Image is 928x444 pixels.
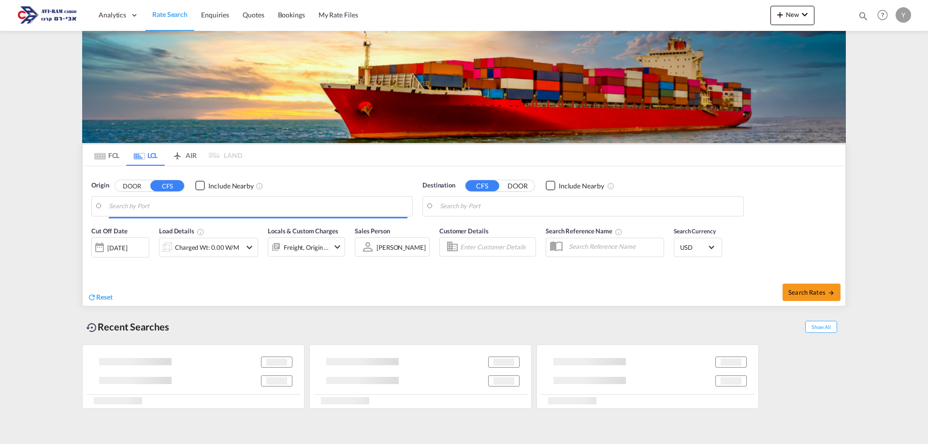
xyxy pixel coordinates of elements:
div: Y [896,7,911,23]
span: Help [874,7,891,23]
input: Search by Port [440,199,739,214]
span: Search Currency [674,228,716,235]
md-icon: Unchecked: Ignores neighbouring ports when fetching rates.Checked : Includes neighbouring ports w... [607,182,615,190]
div: [DATE] [107,243,127,252]
div: Freight Origin Destination [284,241,329,254]
button: CFS [465,180,499,191]
span: Rate Search [152,10,188,18]
md-select: Select Currency: $ USDUnited States Dollar [679,240,717,254]
md-checkbox: Checkbox No Ink [195,181,254,191]
img: 166978e0a5f911edb4280f3c7a976193.png [14,4,80,26]
span: Enquiries [201,11,229,19]
md-icon: Chargeable Weight [197,228,204,236]
md-icon: icon-chevron-down [244,242,255,253]
md-icon: icon-chevron-down [332,241,343,253]
span: Sales Person [355,227,390,235]
span: New [774,11,811,18]
div: Help [874,7,896,24]
div: Origin DOOR CFS Checkbox No InkUnchecked: Ignores neighbouring ports when fetching rates.Checked ... [83,166,845,306]
input: Enter Customer Details [460,240,533,254]
span: Search Rates [788,288,835,296]
span: Locals & Custom Charges [268,227,338,235]
md-icon: Your search will be saved by the below given name [615,228,623,236]
span: Bookings [278,11,305,19]
md-checkbox: Checkbox No Ink [546,181,604,191]
span: Quotes [243,11,264,19]
md-icon: icon-refresh [87,293,96,301]
div: icon-refreshReset [87,292,113,303]
md-icon: icon-chevron-down [799,9,811,20]
div: [DATE] [91,237,149,258]
button: Search Ratesicon-arrow-right [783,284,841,301]
div: Charged Wt: 0.00 W/Micon-chevron-down [159,238,258,257]
md-tab-item: FCL [87,144,126,166]
div: icon-magnify [858,11,869,25]
md-datepicker: Select [91,257,99,270]
md-icon: Unchecked: Ignores neighbouring ports when fetching rates.Checked : Includes neighbouring ports w... [256,182,263,190]
span: Customer Details [439,227,488,235]
div: Freight Origin Destinationicon-chevron-down [268,237,345,257]
img: LCL+%26+FCL+BACKGROUND.png [82,31,846,143]
div: Include Nearby [559,181,604,191]
input: Search Reference Name [564,239,664,254]
md-icon: icon-plus 400-fg [774,9,786,20]
md-icon: icon-airplane [172,150,183,157]
span: Cut Off Date [91,227,128,235]
md-icon: icon-magnify [858,11,869,21]
div: Include Nearby [208,181,254,191]
span: Destination [422,181,455,190]
span: Reset [96,293,113,301]
span: Search Reference Name [546,227,623,235]
span: Show All [805,321,837,333]
button: DOOR [115,180,149,191]
div: Charged Wt: 0.00 W/M [175,241,239,254]
span: Origin [91,181,109,190]
button: CFS [150,180,184,191]
md-icon: icon-arrow-right [828,289,835,296]
div: Recent Searches [82,316,173,338]
md-pagination-wrapper: Use the left and right arrow keys to navigate between tabs [87,144,242,166]
div: [PERSON_NAME] [377,243,426,251]
input: Search by Port [109,199,407,214]
span: Analytics [99,10,126,20]
button: DOOR [501,180,535,191]
span: Load Details [159,227,204,235]
md-select: Sales Person: Yulia Vainblat [376,240,427,254]
span: USD [680,243,707,252]
md-tab-item: AIR [165,144,203,166]
md-tab-item: LCL [126,144,165,166]
span: My Rate Files [319,11,358,19]
button: icon-plus 400-fgNewicon-chevron-down [770,6,814,25]
md-icon: icon-backup-restore [86,322,98,333]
